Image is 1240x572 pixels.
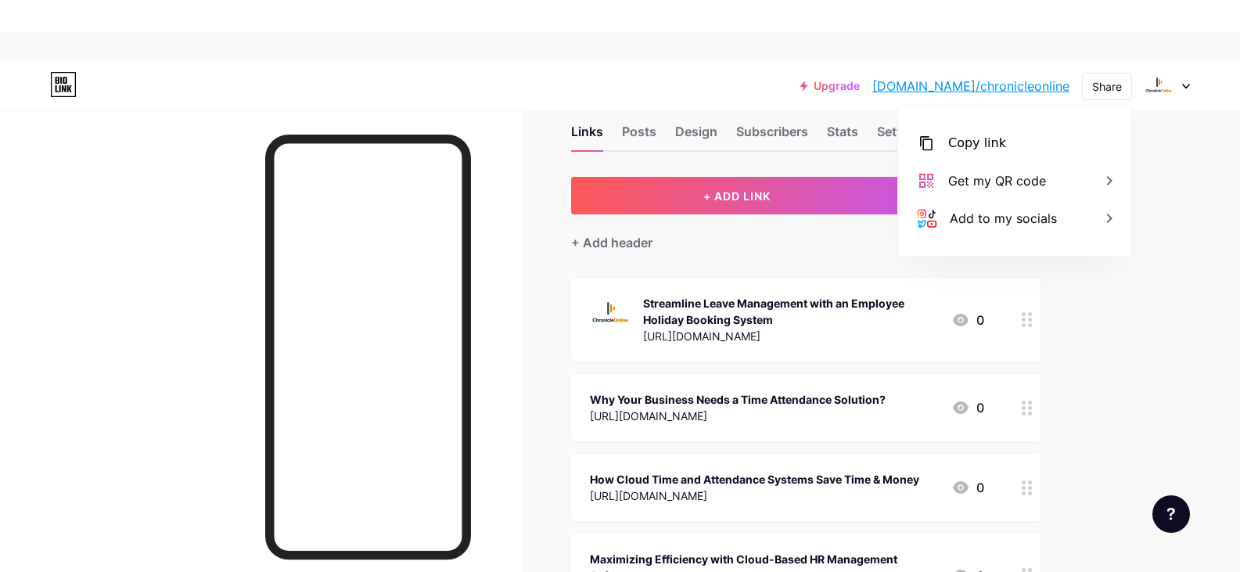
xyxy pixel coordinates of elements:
div: Add to my socials [950,209,1057,228]
div: Design [675,122,717,150]
img: chronicleonline [1144,71,1174,101]
div: 0 [951,478,984,497]
a: Upgrade [800,80,860,92]
div: 0 [951,311,984,329]
div: Share [1092,78,1122,95]
div: Get my QR code [948,171,1046,190]
a: [DOMAIN_NAME]/chronicleonline [872,77,1069,95]
div: [URL][DOMAIN_NAME] [643,328,939,344]
div: 0 [951,398,984,417]
div: Why Your Business Needs a Time Attendance Solution? [590,391,886,408]
span: + ADD LINK [703,189,771,203]
div: Stats [827,122,858,150]
div: How Cloud Time and Attendance Systems Save Time & Money [590,471,919,487]
div: [URL][DOMAIN_NAME] [590,487,919,504]
div: Links [571,122,603,150]
div: Settings [877,122,927,150]
img: Streamline Leave Management with an Employee Holiday Booking System [590,293,631,334]
div: [URL][DOMAIN_NAME] [590,408,886,424]
div: Posts [622,122,656,150]
div: Streamline Leave Management with an Employee Holiday Booking System [643,295,939,328]
div: + Add header [571,233,652,252]
div: Subscribers [736,122,808,150]
button: + ADD LINK [571,177,904,214]
div: Copy link [948,134,1006,153]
